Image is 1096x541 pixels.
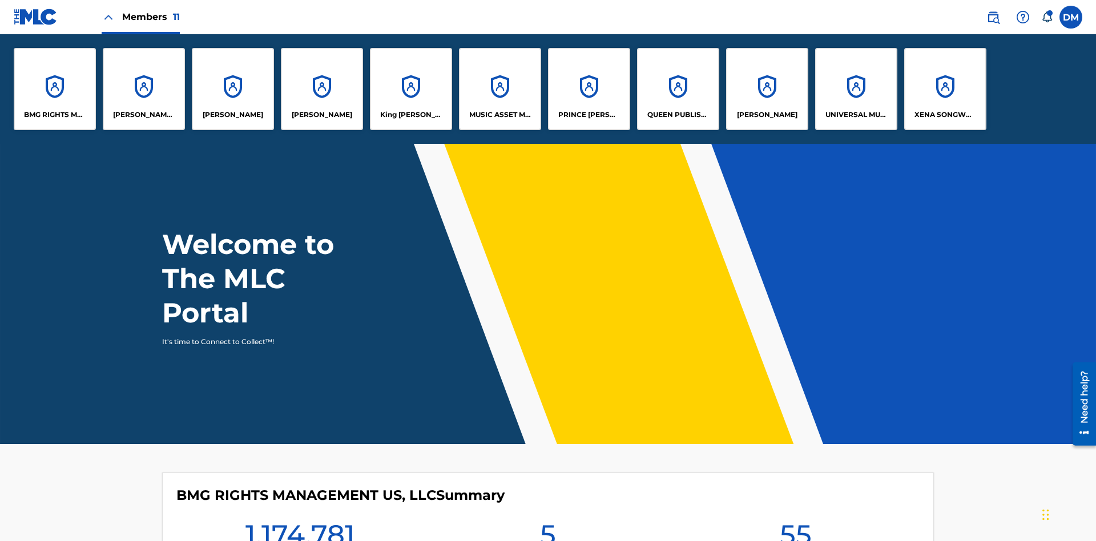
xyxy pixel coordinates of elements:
a: Accounts[PERSON_NAME] [192,48,274,130]
p: RONALD MCTESTERSON [737,110,797,120]
a: AccountsUNIVERSAL MUSIC PUB GROUP [815,48,897,130]
p: It's time to Connect to Collect™! [162,337,360,347]
a: AccountsMUSIC ASSET MANAGEMENT (MAM) [459,48,541,130]
h1: Welcome to The MLC Portal [162,227,376,330]
p: PRINCE MCTESTERSON [558,110,620,120]
iframe: Chat Widget [1039,486,1096,541]
div: User Menu [1059,6,1082,29]
a: AccountsBMG RIGHTS MANAGEMENT US, LLC [14,48,96,130]
p: QUEEN PUBLISHA [647,110,710,120]
p: CLEO SONGWRITER [113,110,175,120]
span: Members [122,10,180,23]
a: Accounts[PERSON_NAME] [281,48,363,130]
p: ELVIS COSTELLO [203,110,263,120]
p: UNIVERSAL MUSIC PUB GROUP [825,110,888,120]
img: help [1016,10,1030,24]
p: EYAMA MCSINGER [292,110,352,120]
div: Drag [1042,498,1049,532]
div: Notifications [1041,11,1053,23]
p: BMG RIGHTS MANAGEMENT US, LLC [24,110,86,120]
a: AccountsPRINCE [PERSON_NAME] [548,48,630,130]
img: Close [102,10,115,24]
img: search [986,10,1000,24]
a: Public Search [982,6,1005,29]
iframe: Resource Center [1064,358,1096,451]
a: Accounts[PERSON_NAME] SONGWRITER [103,48,185,130]
a: AccountsQUEEN PUBLISHA [637,48,719,130]
img: MLC Logo [14,9,58,25]
h4: BMG RIGHTS MANAGEMENT US, LLC [176,487,505,504]
a: AccountsXENA SONGWRITER [904,48,986,130]
p: King McTesterson [380,110,442,120]
a: Accounts[PERSON_NAME] [726,48,808,130]
p: MUSIC ASSET MANAGEMENT (MAM) [469,110,531,120]
span: 11 [173,11,180,22]
p: XENA SONGWRITER [914,110,977,120]
div: Help [1012,6,1034,29]
a: AccountsKing [PERSON_NAME] [370,48,452,130]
